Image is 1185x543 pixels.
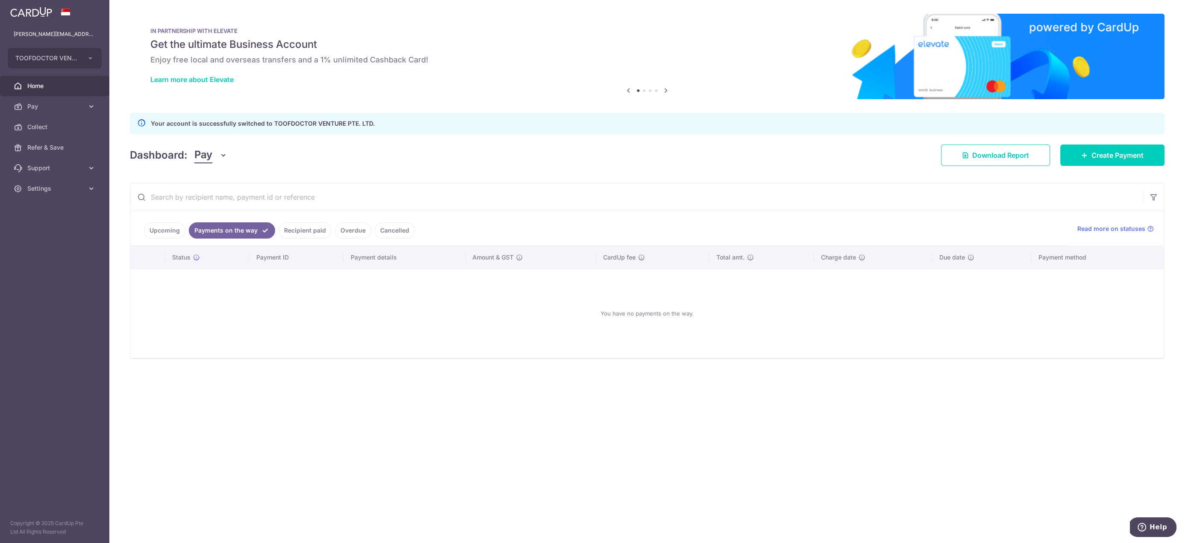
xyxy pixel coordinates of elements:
h5: Get the ultimate Business Account [150,38,1144,51]
th: Payment method [1032,246,1164,269]
span: Download Report [972,150,1029,160]
span: Help [20,6,37,14]
a: Read more on statuses [1077,224,1154,233]
span: Refer & Save [27,143,84,152]
th: Payment details [343,246,465,269]
span: Home [27,82,84,90]
span: Amount & GST [472,253,513,262]
span: CardUp fee [603,253,636,262]
span: Read more on statuses [1077,224,1145,233]
a: Cancelled [375,222,415,239]
span: Collect [27,123,84,131]
p: [PERSON_NAME][EMAIL_ADDRESS][DOMAIN_NAME] [14,30,96,38]
button: TOOFDOCTOR VENTURE PTE. LTD. [8,48,102,68]
span: Pay [27,102,84,111]
a: Learn more about Elevate [150,75,234,84]
img: Renovation banner [130,14,1164,99]
button: Pay [194,147,227,163]
a: Payments on the way [189,222,275,239]
span: Pay [194,147,212,163]
p: Your account is successfully switched to TOOFDOCTOR VENTURE PTE. LTD. [151,118,375,129]
span: Settings [27,184,84,193]
span: Create Payment [1091,150,1144,160]
a: Create Payment [1060,145,1164,166]
span: Support [27,164,84,172]
span: Charge date [821,253,856,262]
h6: Enjoy free local and overseas transfers and a 1% unlimited Cashback Card! [150,55,1144,65]
div: You have no payments on the way. [141,276,1154,351]
p: IN PARTNERSHIP WITH ELEVATE [150,27,1144,34]
span: Due date [939,253,965,262]
a: Upcoming [144,222,185,239]
a: Overdue [335,222,371,239]
a: Recipient paid [279,222,331,239]
span: TOOFDOCTOR VENTURE PTE. LTD. [15,54,79,62]
span: Status [172,253,191,262]
img: CardUp [10,7,52,17]
input: Search by recipient name, payment id or reference [130,183,1144,211]
a: Download Report [941,145,1050,166]
h4: Dashboard: [130,148,188,163]
span: Total amt. [716,253,745,262]
th: Payment ID [249,246,343,269]
iframe: Opens a widget where you can find more information [1130,517,1176,539]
